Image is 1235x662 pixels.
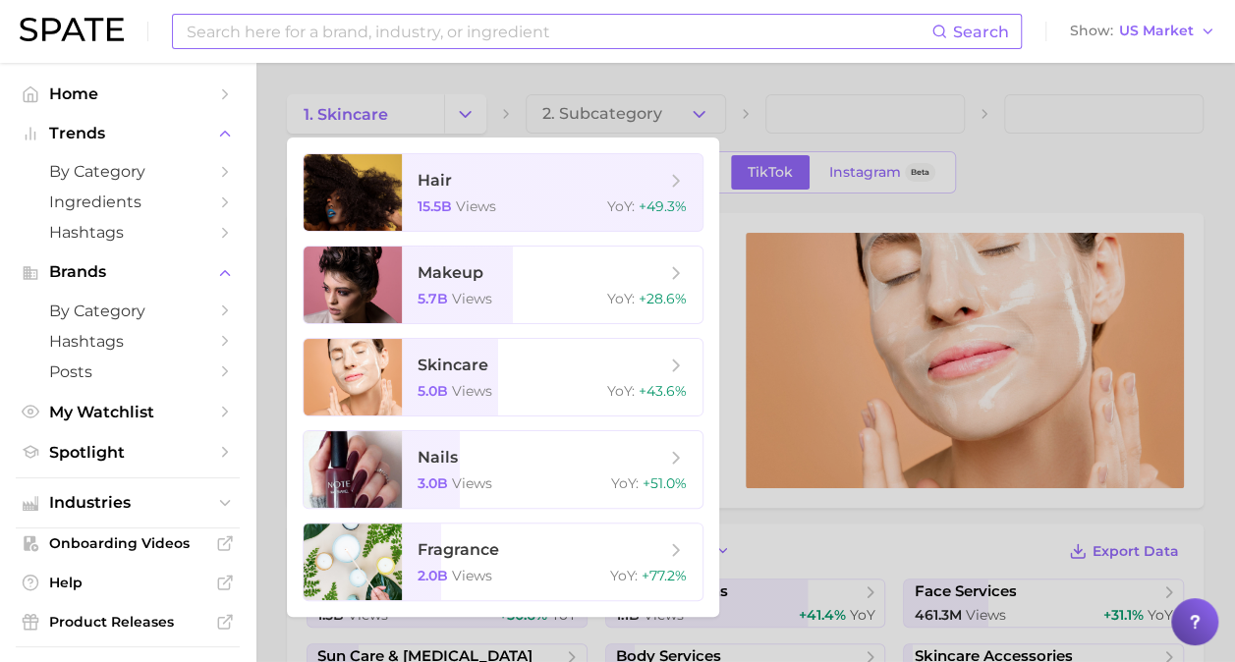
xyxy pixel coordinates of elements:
span: Hashtags [49,332,206,351]
a: Hashtags [16,326,240,357]
span: Search [953,23,1009,41]
span: skincare [418,356,488,374]
span: +28.6% [639,290,687,307]
a: Product Releases [16,607,240,636]
a: My Watchlist [16,397,240,427]
span: Industries [49,494,206,512]
span: My Watchlist [49,403,206,421]
span: YoY : [607,197,635,215]
a: by Category [16,296,240,326]
span: Product Releases [49,613,206,631]
span: Brands [49,263,206,281]
a: Spotlight [16,437,240,468]
span: Onboarding Videos [49,534,206,552]
button: ShowUS Market [1065,19,1220,44]
span: Ingredients [49,193,206,211]
span: fragrance [418,540,499,559]
span: YoY : [610,567,638,584]
span: 5.0b [418,382,448,400]
span: US Market [1119,26,1194,36]
span: +49.3% [639,197,687,215]
span: +43.6% [639,382,687,400]
span: 5.7b [418,290,448,307]
button: Trends [16,119,240,148]
span: views [452,290,492,307]
span: views [452,382,492,400]
input: Search here for a brand, industry, or ingredient [185,15,931,48]
span: 15.5b [418,197,452,215]
a: Onboarding Videos [16,528,240,558]
span: YoY : [607,382,635,400]
span: views [452,474,492,492]
span: Hashtags [49,223,206,242]
span: Show [1070,26,1113,36]
a: Hashtags [16,217,240,248]
a: Posts [16,357,240,387]
span: views [456,197,496,215]
span: +51.0% [643,474,687,492]
span: YoY : [607,290,635,307]
span: +77.2% [642,567,687,584]
a: Ingredients [16,187,240,217]
span: views [452,567,492,584]
span: by Category [49,302,206,320]
span: YoY : [611,474,639,492]
a: Home [16,79,240,109]
button: Industries [16,488,240,518]
a: by Category [16,156,240,187]
span: hair [418,171,452,190]
a: Help [16,568,240,597]
span: Posts [49,362,206,381]
span: by Category [49,162,206,181]
span: Help [49,574,206,591]
img: SPATE [20,18,124,41]
span: nails [418,448,458,467]
span: 2.0b [418,567,448,584]
span: 3.0b [418,474,448,492]
span: Spotlight [49,443,206,462]
ul: Change Category [287,138,719,617]
span: Home [49,84,206,103]
span: Trends [49,125,206,142]
span: makeup [418,263,483,282]
button: Brands [16,257,240,287]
